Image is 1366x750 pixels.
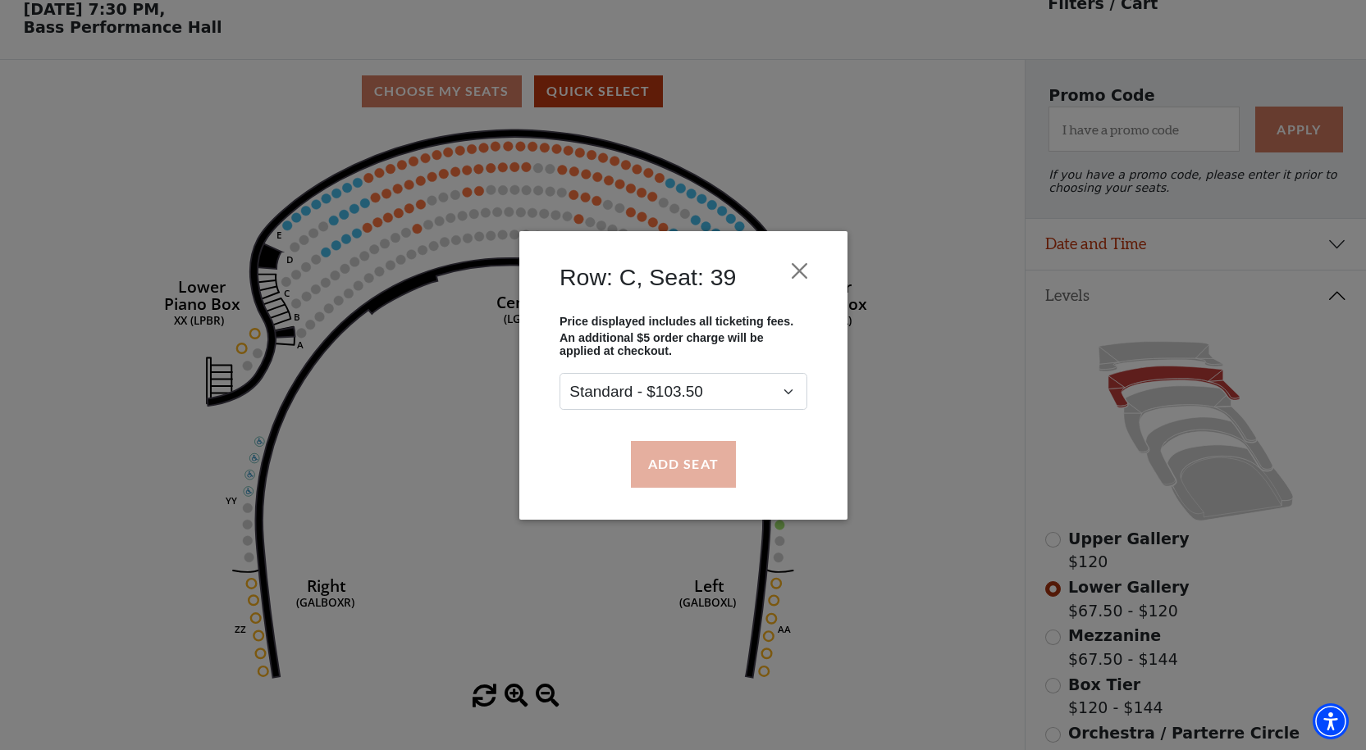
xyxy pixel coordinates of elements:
button: Add Seat [630,441,735,487]
button: Close [784,255,815,286]
p: An additional $5 order charge will be applied at checkout. [560,331,807,357]
p: Price displayed includes all ticketing fees. [560,314,807,327]
div: Accessibility Menu [1313,703,1349,739]
h4: Row: C, Seat: 39 [560,263,736,291]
